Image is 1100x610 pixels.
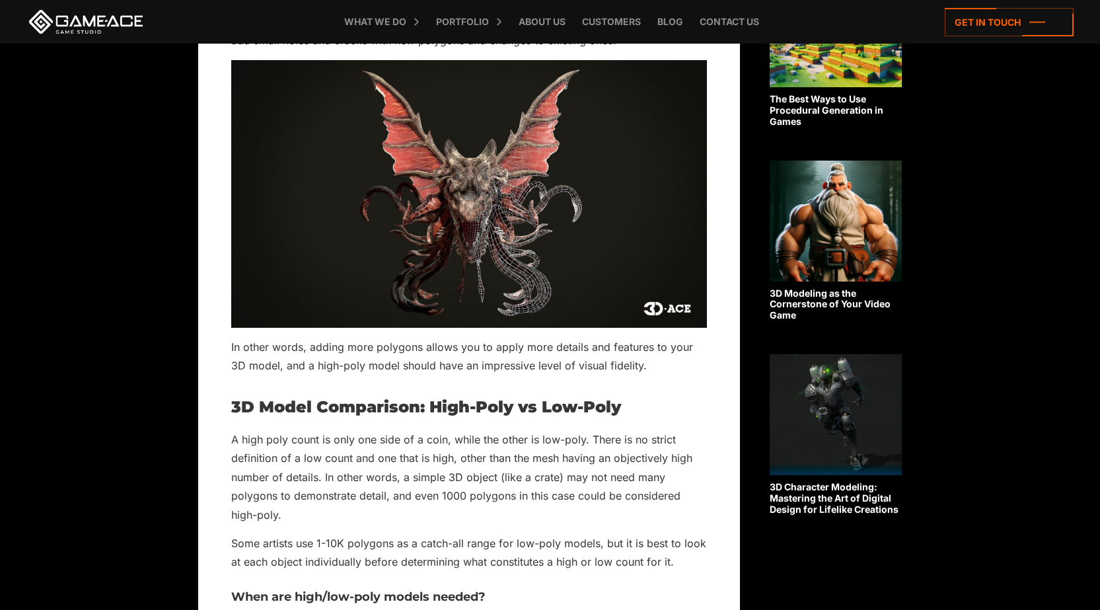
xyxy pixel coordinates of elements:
a: 3D Character Modeling: Mastering the Art of Digital Design for Lifelike Creations [770,354,902,515]
img: Related [770,161,902,282]
p: In other words, adding more polygons allows you to apply more details and features to your 3D mod... [231,338,707,375]
img: Related [770,354,902,475]
p: Some artists use 1-10K polygons as a catch-all range for low-poly models, but it is best to look ... [231,534,707,572]
a: Get in touch [945,8,1074,36]
h2: 3D Model Comparison: High-Poly vs Low-Poly [231,399,707,416]
p: A high poly count is only one side of a coin, while the other is low-poly. There is no strict def... [231,430,707,524]
a: 3D Modeling as the Cornerstone of Your Video Game [770,161,902,321]
img: High-poly model [231,60,707,328]
h3: When are high/low-poly models needed? [231,591,707,604]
